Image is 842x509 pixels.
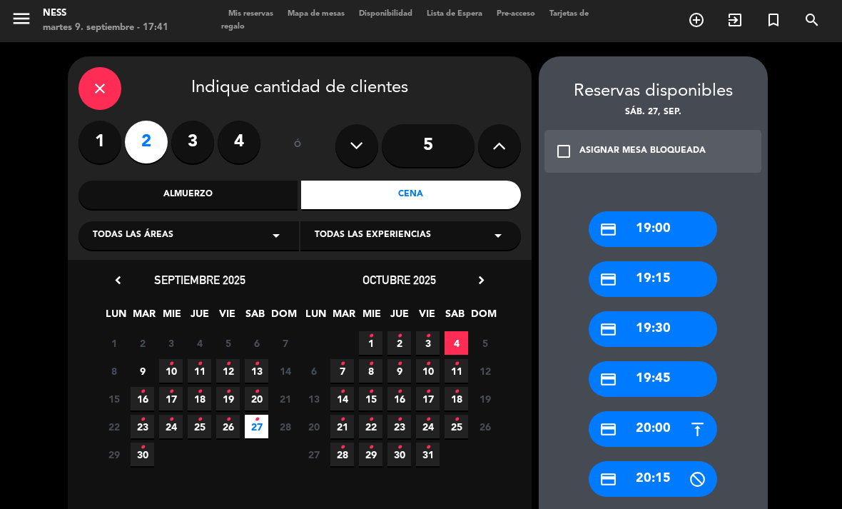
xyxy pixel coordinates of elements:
i: chevron_right [474,273,489,288]
span: 5 [216,331,240,355]
span: 27 [302,443,325,466]
i: credit_card [599,321,617,338]
div: Indique cantidad de clientes [78,67,521,110]
span: 5 [473,331,497,355]
label: 3 [171,121,214,163]
span: MAR [332,306,355,329]
span: 26 [473,415,497,438]
span: BUSCAR [793,8,831,32]
span: 3 [159,331,183,355]
i: • [454,353,459,376]
span: 10 [416,359,440,383]
span: 25 [188,415,211,438]
span: MIE [360,306,383,329]
span: VIE [415,306,439,329]
span: 20 [302,415,325,438]
span: Lista de Espera [420,10,490,18]
i: credit_card [599,420,617,438]
span: 9 [387,359,411,383]
span: 20 [245,387,268,410]
i: • [140,436,145,459]
i: arrow_drop_down [268,227,285,244]
i: • [397,436,402,459]
i: • [397,325,402,348]
i: • [254,381,259,403]
i: • [197,381,202,403]
span: Todas las áreas [93,228,173,243]
i: turned_in_not [765,11,782,29]
span: septiembre 2025 [154,273,245,287]
i: • [397,381,402,403]
span: 11 [188,359,211,383]
span: 18 [188,387,211,410]
i: • [225,408,230,431]
span: Todas las experiencias [315,228,431,243]
i: • [397,408,402,431]
i: • [368,408,373,431]
i: • [225,381,230,403]
i: arrow_drop_down [490,227,507,244]
i: • [368,436,373,459]
span: 23 [131,415,154,438]
div: ó [275,121,321,171]
span: 12 [473,359,497,383]
span: 15 [359,387,382,410]
span: Pre-acceso [490,10,542,18]
div: Ness [43,6,168,21]
span: 31 [416,443,440,466]
span: 21 [273,387,297,410]
div: 19:15 [589,261,717,297]
div: sáb. 27, sep. [539,106,768,120]
span: 27 [245,415,268,438]
i: • [454,408,459,431]
span: 28 [273,415,297,438]
div: 20:00 [589,411,717,447]
span: 22 [359,415,382,438]
span: 10 [159,359,183,383]
i: credit_card [599,371,617,388]
span: Mapa de mesas [280,10,352,18]
span: 7 [330,359,354,383]
i: • [225,353,230,376]
span: 3 [416,331,440,355]
span: 4 [188,331,211,355]
span: 1 [359,331,382,355]
span: 29 [359,443,382,466]
span: 8 [102,359,126,383]
i: • [368,325,373,348]
span: 26 [216,415,240,438]
span: 8 [359,359,382,383]
span: 13 [245,359,268,383]
button: menu [11,8,32,34]
div: Reservas disponibles [539,78,768,106]
span: 2 [387,331,411,355]
i: • [340,408,345,431]
i: check_box_outline_blank [555,143,572,160]
span: 16 [387,387,411,410]
i: close [91,80,108,97]
span: 16 [131,387,154,410]
div: Almuerzo [78,181,298,209]
i: • [168,408,173,431]
i: • [254,408,259,431]
label: 4 [218,121,260,163]
span: 7 [273,331,297,355]
span: 13 [302,387,325,410]
i: • [168,353,173,376]
i: credit_card [599,470,617,488]
span: 21 [330,415,354,438]
i: • [397,353,402,376]
i: menu [11,8,32,29]
span: 9 [131,359,154,383]
span: 15 [102,387,126,410]
span: LUN [304,306,328,329]
span: 24 [416,415,440,438]
i: credit_card [599,221,617,238]
span: 1 [102,331,126,355]
span: 14 [330,387,354,410]
i: • [168,381,173,403]
span: LUN [104,306,128,329]
span: 17 [159,387,183,410]
i: search [803,11,821,29]
i: • [140,408,145,431]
